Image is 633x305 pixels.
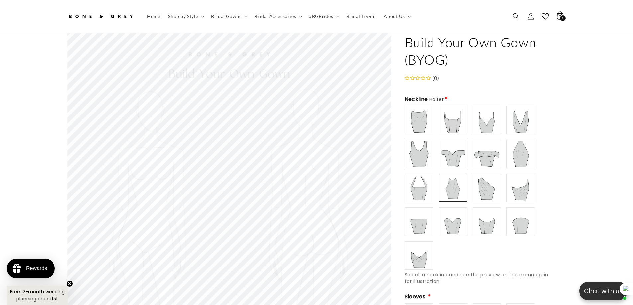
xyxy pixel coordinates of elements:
img: https://cdn.shopify.com/s/files/1/0750/3832/7081/files/high_neck.png?v=1756803384 [507,141,534,167]
span: Bridal Gowns [211,13,241,19]
img: https://cdn.shopify.com/s/files/1/0750/3832/7081/files/round_neck.png?v=1756872555 [406,141,432,167]
span: 1 [562,16,564,21]
span: Shop by Style [168,13,198,19]
summary: Bridal Accessories [250,9,305,23]
img: https://cdn.shopify.com/s/files/1/0750/3832/7081/files/sweetheart_strapless_7aea53ca-b593-4872-9c... [440,208,466,235]
h1: Build Your Own Gown (BYOG) [405,34,566,68]
img: https://cdn.shopify.com/s/files/1/0750/3832/7081/files/v_neck_thin_straps_4722d919-4ab4-454d-8566... [474,107,500,133]
img: https://cdn.shopify.com/s/files/1/0750/3832/7081/files/cateye_scoop_30b75c68-d5e8-4bfa-8763-e7190... [474,208,500,235]
summary: #BGBrides [305,9,342,23]
img: https://cdn.shopify.com/s/files/1/0750/3832/7081/files/boat_neck_e90dd235-88bb-46b2-8369-a1b9d139... [406,107,432,133]
button: Open chatbox [579,282,628,300]
span: Free 12-month wedding planning checklist [10,288,65,302]
span: Bridal Try-on [346,13,376,19]
summary: Shop by Style [164,9,207,23]
span: Home [147,13,160,19]
span: Bridal Accessories [254,13,296,19]
button: Write a review [454,10,498,21]
img: https://cdn.shopify.com/s/files/1/0750/3832/7081/files/halter.png?v=1756872993 [440,175,466,201]
div: Rewards [26,266,47,271]
img: https://cdn.shopify.com/s/files/1/0750/3832/7081/files/v-neck_strapless_e6e16057-372c-4ed6-ad8b-8... [406,242,432,269]
img: https://cdn.shopify.com/s/files/1/0750/3832/7081/files/straight_strapless_18c662df-be54-47ef-b3bf... [406,208,432,235]
span: About Us [384,13,405,19]
a: Write a review [44,38,73,43]
div: Free 12-month wedding planning checklistClose teaser [7,286,68,305]
img: https://cdn.shopify.com/s/files/1/0750/3832/7081/files/off-shoulder_straight_69b741a5-1f6f-40ba-9... [474,141,500,167]
span: Halter [429,96,444,103]
summary: Bridal Gowns [207,9,250,23]
img: https://cdn.shopify.com/s/files/1/0750/3832/7081/files/crescent_strapless_82f07324-8705-4873-92d2... [507,208,534,235]
img: https://cdn.shopify.com/s/files/1/0750/3832/7081/files/halter_straight_f0d600c4-90f4-4503-a970-e6... [406,175,432,201]
a: Bridal Try-on [342,9,380,23]
a: Home [143,9,164,23]
div: (0) [431,73,439,83]
span: Sleeves [405,293,427,301]
span: #BGBrides [309,13,333,19]
a: Bone and Grey Bridal [65,7,136,26]
img: https://cdn.shopify.com/s/files/1/0750/3832/7081/files/asymmetric_thin_a5500f79-df9c-4d9e-8e7b-99... [507,175,534,201]
img: https://cdn.shopify.com/s/files/1/0750/3832/7081/files/square_7e0562ac-aecd-41ee-8590-69b11575ecc... [440,107,466,133]
img: https://cdn.shopify.com/s/files/1/0750/3832/7081/files/v-neck_thick_straps_d2901628-028e-49ea-b62... [507,107,534,133]
span: Select a neckline and see the preview on the mannequin for illustration [405,271,548,285]
img: https://cdn.shopify.com/s/files/1/0750/3832/7081/files/off-shoulder_sweetheart_1bdca986-a4a1-4613... [440,141,466,167]
p: Chat with us [579,286,628,296]
img: https://cdn.shopify.com/s/files/1/0750/3832/7081/files/asymmetric_thick_aca1e7e1-7e80-4ab6-9dbb-1... [474,175,500,201]
span: Neckline [405,95,444,103]
summary: Search [509,9,523,24]
button: Close teaser [66,280,73,287]
summary: About Us [380,9,414,23]
img: Bone and Grey Bridal [67,9,134,24]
